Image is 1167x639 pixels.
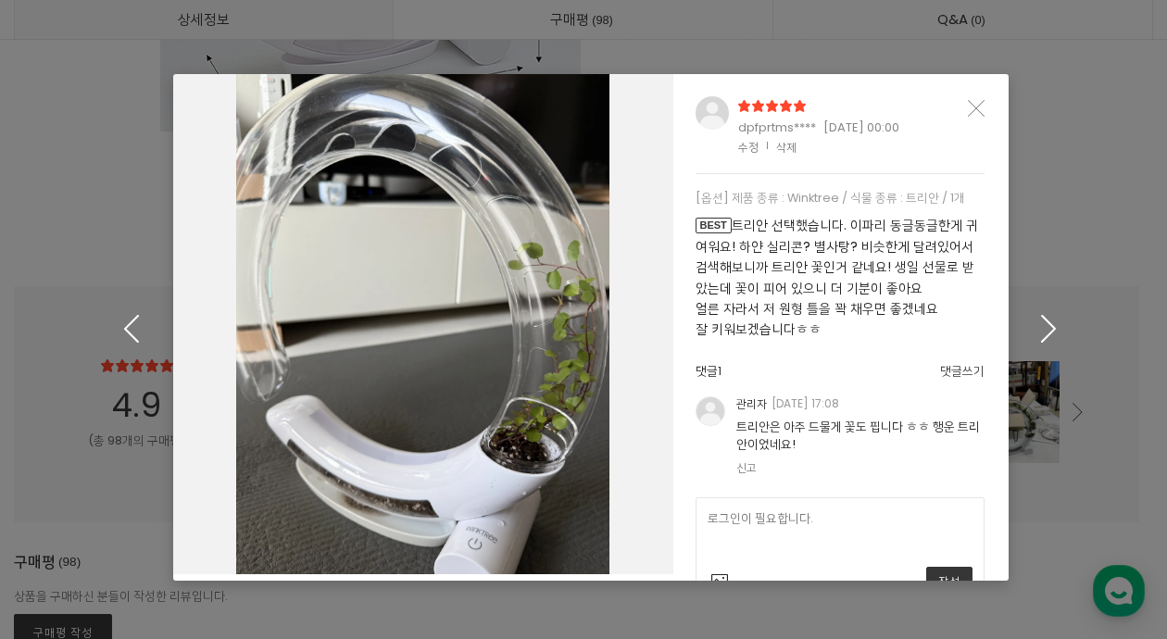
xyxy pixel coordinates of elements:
[766,139,776,152] span: |
[696,216,978,338] span: 트리안 선택했습니다. 이파리 동글동글한게 귀여워요! 하얀 실리콘? 별사탕? 비슷한게 달려있어서 검색해보니까 트리안 꽃인거 같네요! 생일 선물로 받았는데 꽃이 피어 있으니 더 ...
[940,362,985,380] a: 댓글쓰기
[736,419,985,452] div: 트리안은 아주 드물게 꽃도 핍니다 ㅎㅎ 행운 트리안이었네요!
[772,395,839,411] span: [DATE] 17:08
[696,396,725,426] img: default_profile.png
[169,514,192,529] span: 대화
[738,139,759,155] a: 수정
[823,119,899,138] span: [DATE] 00:00
[58,513,69,528] span: 홈
[718,362,722,380] span: 1
[736,396,839,412] div: 관리자
[696,362,722,382] span: 댓글
[926,567,972,596] a: 작성
[696,190,965,206] span: [옵션] 제품 종류 : Winktree / 식물 종류 : 트리안 / 1개
[696,96,729,130] img: default_profile.png
[239,485,356,532] a: 설정
[696,218,732,233] span: BEST
[122,485,239,532] a: 대화
[968,96,985,117] button: Close
[286,513,308,528] span: 설정
[776,139,797,155] a: |삭제
[736,460,757,476] a: 신고
[6,485,122,532] a: 홈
